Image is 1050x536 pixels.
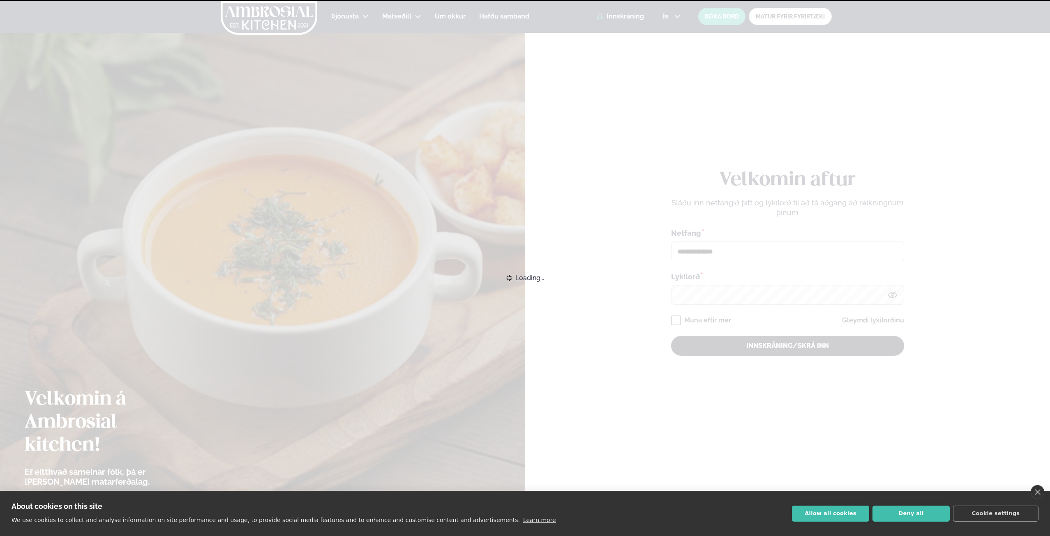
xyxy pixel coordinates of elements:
[12,502,102,511] strong: About cookies on this site
[523,517,556,523] a: Learn more
[515,269,544,287] span: Loading...
[872,506,950,522] button: Deny all
[1031,485,1044,499] a: close
[953,506,1038,522] button: Cookie settings
[12,517,520,523] p: We use cookies to collect and analyse information on site performance and usage, to provide socia...
[792,506,869,522] button: Allow all cookies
